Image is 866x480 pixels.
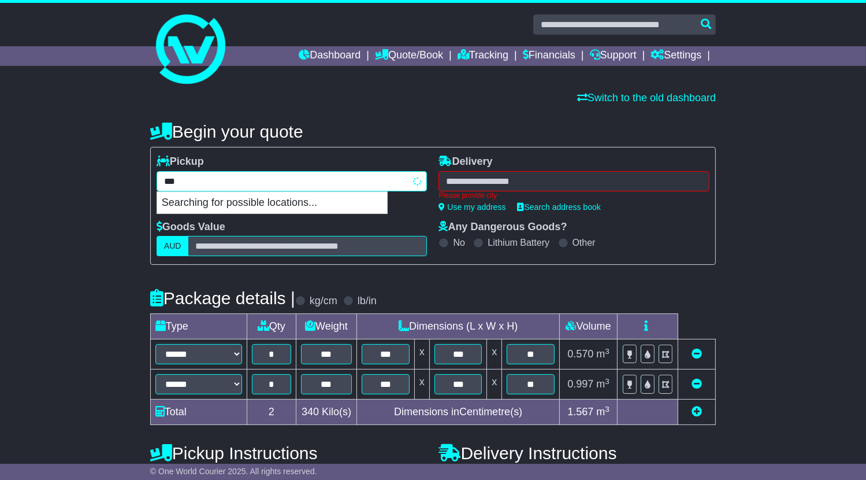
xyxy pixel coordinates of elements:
a: Quote/Book [375,46,443,66]
label: lb/in [358,295,377,308]
span: 340 [302,406,319,418]
td: Dimensions in Centimetre(s) [357,400,560,425]
label: Pickup [157,156,204,168]
td: x [487,339,502,370]
label: Goods Value [157,221,225,234]
a: Remove this item [692,348,702,360]
label: Other [573,237,596,248]
td: Type [150,314,247,339]
typeahead: Please provide city [157,171,428,191]
div: Please provide city [438,191,709,200]
td: x [414,370,429,400]
sup: 3 [605,405,609,413]
a: Remove this item [692,378,702,390]
a: Search address book [518,202,601,212]
td: x [487,370,502,400]
td: Qty [247,314,296,339]
span: 1.567 [567,406,593,418]
span: © One World Courier 2025. All rights reserved. [150,467,317,476]
td: Kilo(s) [296,400,357,425]
label: No [453,237,464,248]
td: x [414,339,429,370]
label: AUD [157,236,189,256]
a: Use my address [438,202,506,212]
td: Dimensions (L x W x H) [357,314,560,339]
label: Any Dangerous Goods? [438,221,567,234]
p: Searching for possible locations... [157,192,387,214]
td: Volume [560,314,618,339]
td: 2 [247,400,296,425]
h4: Begin your quote [150,122,716,141]
h4: Delivery Instructions [438,444,716,463]
a: Financials [523,46,575,66]
sup: 3 [605,377,609,386]
td: Total [150,400,247,425]
a: Tracking [458,46,508,66]
h4: Pickup Instructions [150,444,428,463]
td: Weight [296,314,357,339]
label: Delivery [438,156,492,168]
a: Add new item [692,406,702,418]
a: Settings [651,46,701,66]
h4: Package details | [150,289,295,308]
span: m [596,378,609,390]
label: kg/cm [310,295,337,308]
sup: 3 [605,347,609,356]
span: m [596,348,609,360]
span: 0.570 [567,348,593,360]
span: m [596,406,609,418]
label: Lithium Battery [488,237,549,248]
a: Dashboard [299,46,360,66]
a: Support [590,46,637,66]
span: 0.997 [567,378,593,390]
a: Switch to the old dashboard [577,92,716,104]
